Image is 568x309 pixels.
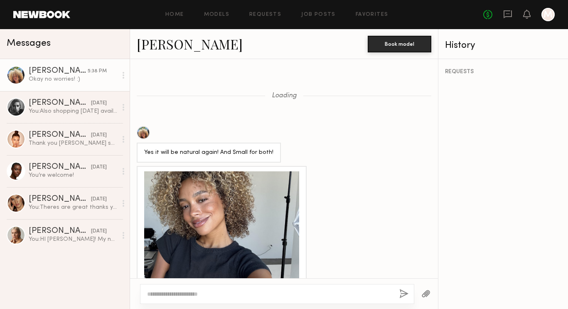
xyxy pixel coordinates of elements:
[445,69,561,75] div: REQUESTS
[29,195,91,203] div: [PERSON_NAME]
[29,203,117,211] div: You: Theres are great thanks you for the quick response [PERSON_NAME]!
[29,163,91,171] div: [PERSON_NAME]
[356,12,389,17] a: Favorites
[91,131,107,139] div: [DATE]
[249,12,281,17] a: Requests
[301,12,336,17] a: Job Posts
[204,12,229,17] a: Models
[88,67,107,75] div: 5:38 PM
[29,67,88,75] div: [PERSON_NAME]
[7,39,51,48] span: Messages
[29,171,117,179] div: You’re welcome!
[272,92,297,99] span: Loading
[91,227,107,235] div: [DATE]
[368,40,431,47] a: Book model
[29,131,91,139] div: [PERSON_NAME]
[445,41,561,50] div: History
[29,139,117,147] div: Thank you [PERSON_NAME] such a pleasure 🤍
[29,99,91,107] div: [PERSON_NAME]
[29,107,117,115] div: You: Also shopping [DATE] availability
[29,75,117,83] div: Okay no worries! :)
[137,35,243,53] a: [PERSON_NAME]
[368,36,431,52] button: Book model
[91,99,107,107] div: [DATE]
[29,235,117,243] div: You: HI [PERSON_NAME]! My names [PERSON_NAME], I'm the marketing manager of a brand called Seea (...
[144,148,273,158] div: Yes it will be natural again! And Small for both!
[91,195,107,203] div: [DATE]
[91,163,107,171] div: [DATE]
[541,8,555,21] a: M
[165,12,184,17] a: Home
[29,227,91,235] div: [PERSON_NAME]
